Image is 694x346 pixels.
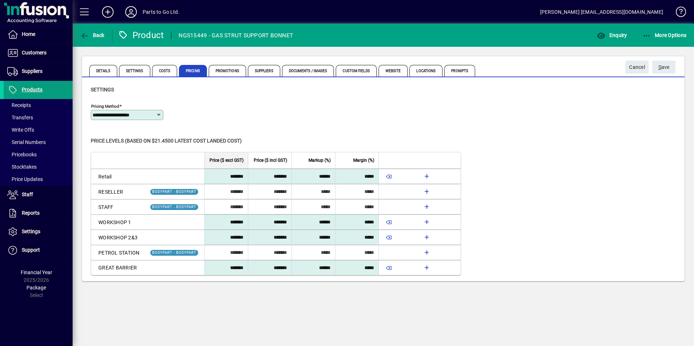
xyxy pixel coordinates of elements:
mat-label: Pricing method [91,104,119,109]
button: Profile [119,5,143,18]
a: Pricebooks [4,148,73,161]
span: Back [80,32,105,38]
td: RESELLER [91,184,144,199]
td: WORKSHOP 2&3 [91,230,144,245]
span: Stocktakes [7,164,37,170]
span: Details [89,65,117,77]
a: Transfers [4,111,73,124]
span: S [658,64,661,70]
span: Settings [119,65,150,77]
span: Package [26,285,46,291]
div: [PERSON_NAME] [EMAIL_ADDRESS][DOMAIN_NAME] [540,6,663,18]
span: Reports [22,210,40,216]
app-page-header-button: Back [73,29,113,42]
span: Documents / Images [282,65,334,77]
a: Receipts [4,99,73,111]
span: Receipts [7,102,31,108]
div: NGS15449 - GAS STRUT SUPPORT BONNET [179,30,293,41]
span: Transfers [7,115,33,120]
span: Markup (%) [309,156,331,164]
span: Price ($ incl GST) [254,156,287,164]
span: More Options [642,32,687,38]
a: Settings [4,223,73,241]
span: Custom Fields [336,65,376,77]
a: Support [4,241,73,259]
span: Suppliers [248,65,280,77]
span: Pricebooks [7,152,37,157]
span: BODYPART - BODYPART [152,251,196,255]
a: Price Updates [4,173,73,185]
button: Back [78,29,106,42]
a: Stocktakes [4,161,73,173]
span: Price ($ excl GST) [209,156,244,164]
td: GREAT BARRIER [91,260,144,275]
a: Home [4,25,73,44]
span: Customers [22,50,46,55]
span: Prompts [444,65,475,77]
span: Write Offs [7,127,34,133]
a: Knowledge Base [670,1,685,25]
span: Products [22,87,42,92]
td: Retail [91,169,144,184]
button: More Options [641,29,689,42]
span: Suppliers [22,68,42,74]
div: Product [118,29,164,41]
span: Settings [22,228,40,234]
td: STAFF [91,199,144,214]
a: Suppliers [4,62,73,81]
a: Write Offs [4,124,73,136]
span: Price levels (based on $21.4500 Latest cost landed cost) [91,138,242,144]
span: ave [658,61,670,73]
a: Customers [4,44,73,62]
span: BODYPART - BODYPART [152,205,196,209]
a: Reports [4,204,73,222]
span: Home [22,31,35,37]
div: Parts to Go Ltd. [143,6,180,18]
span: Enquiry [597,32,627,38]
span: Financial Year [21,269,52,275]
span: Pricing [179,65,207,77]
span: Promotions [209,65,246,77]
a: Serial Numbers [4,136,73,148]
td: WORKSHOP 1 [91,214,144,230]
button: Cancel [625,61,649,74]
span: Locations [409,65,442,77]
button: Save [652,61,675,74]
span: BODYPART - BODYPART [152,190,196,194]
span: Margin (%) [353,156,374,164]
td: PETROL STATION [91,245,144,260]
span: Costs [152,65,177,77]
span: Website [379,65,408,77]
span: Serial Numbers [7,139,46,145]
span: Settings [91,87,114,92]
span: Support [22,247,40,253]
span: Price Updates [7,176,43,182]
button: Add [96,5,119,18]
span: Staff [22,191,33,197]
span: Cancel [629,61,645,73]
a: Staff [4,186,73,204]
button: Enquiry [595,29,629,42]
